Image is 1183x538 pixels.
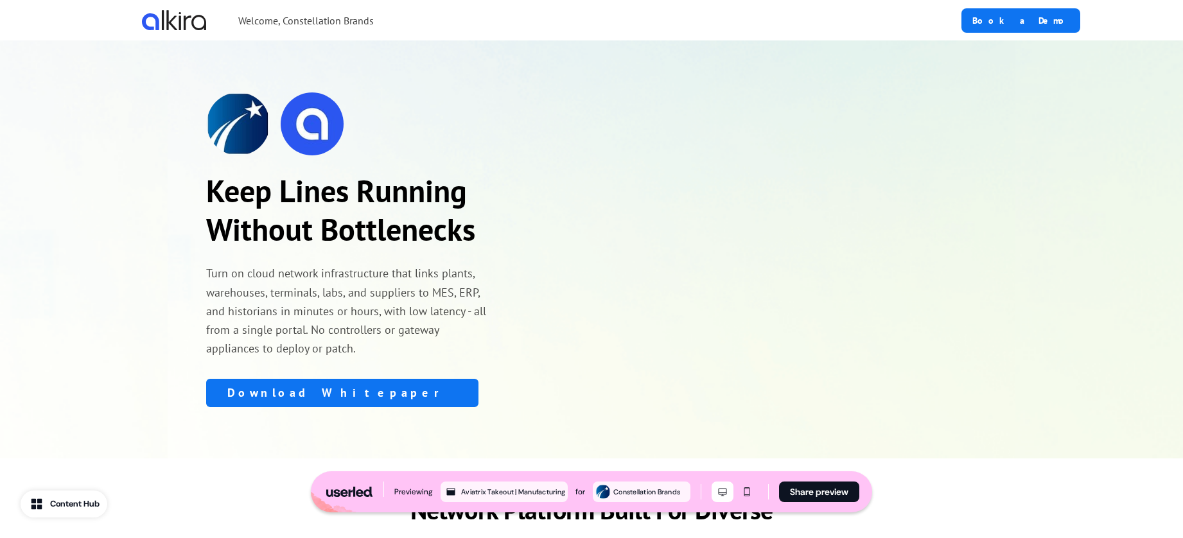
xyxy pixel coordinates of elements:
p: Keep Lines Running Without Bottlenecks [206,171,491,248]
button: Share preview [779,482,859,502]
div: Previewing [394,485,433,498]
button: Download Whitepaper [206,379,478,407]
button: Mobile mode [736,482,758,502]
div: Content Hub [50,498,100,510]
p: Turn on cloud network infrastructure that links plants, warehouses, terminals, labs, and supplier... [206,264,491,358]
button: Desktop mode [712,482,733,502]
p: Welcome, Constellation Brands [238,13,374,28]
div: Constellation Brands [613,486,688,498]
button: Content Hub [21,490,107,517]
div: for [575,485,585,498]
div: Aviatrix Takeout | Manufacturing [461,486,565,498]
button: Book a Demo [961,8,1080,33]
